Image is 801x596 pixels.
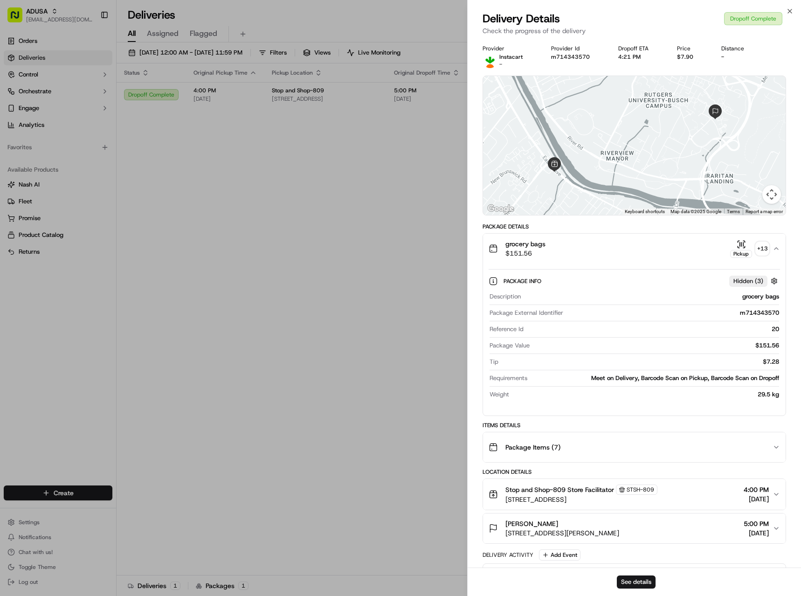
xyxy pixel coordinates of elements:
[730,250,752,258] div: Pickup
[159,92,170,103] button: Start new chat
[483,513,786,543] button: [PERSON_NAME][STREET_ADDRESS][PERSON_NAME]5:00 PM[DATE]
[6,132,75,148] a: 📗Knowledge Base
[730,240,769,258] button: Pickup+13
[618,53,662,61] div: 4:21 PM
[490,309,563,317] span: Package External Identifier
[483,468,786,476] div: Location Details
[490,390,509,399] span: Weight
[670,209,721,214] span: Map data ©2025 Google
[762,185,781,204] button: Map camera controls
[502,358,779,366] div: $7.28
[66,158,113,165] a: Powered byPylon
[505,528,619,538] span: [STREET_ADDRESS][PERSON_NAME]
[9,136,17,144] div: 📗
[504,277,543,285] span: Package Info
[505,519,558,528] span: [PERSON_NAME]
[490,358,498,366] span: Tip
[733,277,763,285] span: Hidden ( 3 )
[483,263,786,416] div: grocery bags$151.56Pickup+13
[88,135,150,145] span: API Documentation
[483,551,533,559] div: Delivery Activity
[730,240,752,258] button: Pickup
[625,208,665,215] button: Keyboard shortcuts
[721,53,758,61] div: -
[539,549,580,561] button: Add Event
[19,135,71,145] span: Knowledge Base
[483,26,786,35] p: Check the progress of the delivery
[505,249,546,258] span: $151.56
[505,239,546,249] span: grocery bags
[499,61,502,68] span: -
[729,275,780,287] button: Hidden (3)
[483,11,560,26] span: Delivery Details
[483,223,786,230] div: Package Details
[483,432,786,462] button: Package Items (7)
[721,45,758,52] div: Distance
[533,341,779,350] div: $151.56
[93,158,113,165] span: Pylon
[744,485,769,494] span: 4:00 PM
[483,53,497,68] img: profile_instacart_ahold_partner.png
[617,575,656,589] button: See details
[677,45,707,52] div: Price
[505,495,657,504] span: [STREET_ADDRESS]
[618,45,662,52] div: Dropoff ETA
[744,519,769,528] span: 5:00 PM
[677,53,707,61] div: $7.90
[79,136,86,144] div: 💻
[551,53,590,61] button: m714343570
[746,209,783,214] a: Report a map error
[9,37,170,52] p: Welcome 👋
[485,203,516,215] a: Open this area in Google Maps (opens a new window)
[744,528,769,538] span: [DATE]
[627,486,654,493] span: STSH-809
[531,374,779,382] div: Meet on Delivery, Barcode Scan on Pickup, Barcode Scan on Dropoff
[490,292,521,301] span: Description
[490,374,527,382] span: Requirements
[744,494,769,504] span: [DATE]
[756,242,769,255] div: + 13
[483,422,786,429] div: Items Details
[567,309,779,317] div: m714343570
[9,89,26,106] img: 1736555255976-a54dd68f-1ca7-489b-9aae-adbdc363a1c4
[32,89,153,98] div: Start new chat
[727,209,740,214] a: Terms (opens in new tab)
[75,132,153,148] a: 💻API Documentation
[499,53,523,61] p: Instacart
[527,325,779,333] div: 20
[513,390,779,399] div: 29.5 kg
[551,45,603,52] div: Provider Id
[505,443,560,452] span: Package Items ( 7 )
[525,292,779,301] div: grocery bags
[24,60,168,70] input: Got a question? Start typing here...
[490,341,530,350] span: Package Value
[483,479,786,510] button: Stop and Shop-809 Store FacilitatorSTSH-809[STREET_ADDRESS]4:00 PM[DATE]
[505,485,614,494] span: Stop and Shop-809 Store Facilitator
[32,98,118,106] div: We're available if you need us!
[490,325,524,333] span: Reference Id
[483,45,536,52] div: Provider
[485,203,516,215] img: Google
[9,9,28,28] img: Nash
[483,234,786,263] button: grocery bags$151.56Pickup+13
